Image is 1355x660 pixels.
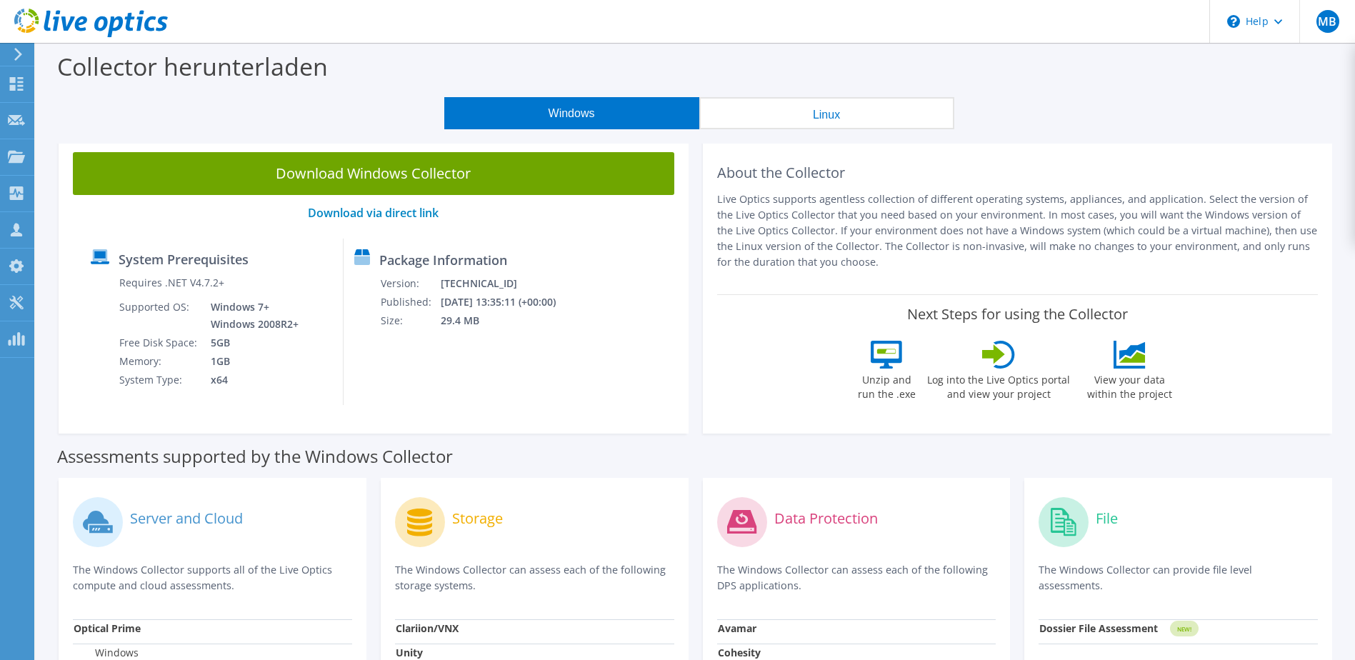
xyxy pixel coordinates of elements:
[440,311,574,330] td: 29.4 MB
[57,449,453,464] label: Assessments supported by the Windows Collector
[200,371,301,389] td: x64
[73,152,674,195] a: Download Windows Collector
[907,306,1128,323] label: Next Steps for using the Collector
[395,562,674,594] p: The Windows Collector can assess each of the following storage systems.
[854,369,919,401] label: Unzip and run the .exe
[396,621,459,635] strong: Clariion/VNX
[73,562,352,594] p: The Windows Collector supports all of the Live Optics compute and cloud assessments.
[717,562,996,594] p: The Windows Collector can assess each of the following DPS applications.
[774,511,878,526] label: Data Protection
[380,293,440,311] td: Published:
[119,252,249,266] label: System Prerequisites
[926,369,1071,401] label: Log into the Live Optics portal and view your project
[718,646,761,659] strong: Cohesity
[57,50,328,83] label: Collector herunterladen
[440,293,574,311] td: [DATE] 13:35:11 (+00:00)
[380,274,440,293] td: Version:
[717,164,1319,181] h2: About the Collector
[200,334,301,352] td: 5GB
[1227,15,1240,28] svg: \n
[130,511,243,526] label: Server and Cloud
[1039,621,1158,635] strong: Dossier File Assessment
[379,253,507,267] label: Package Information
[444,97,699,129] button: Windows
[1039,562,1318,594] p: The Windows Collector can provide file level assessments.
[200,298,301,334] td: Windows 7+ Windows 2008R2+
[74,646,139,660] label: Windows
[717,191,1319,270] p: Live Optics supports agentless collection of different operating systems, appliances, and applica...
[396,646,423,659] strong: Unity
[119,298,200,334] td: Supported OS:
[119,276,224,290] label: Requires .NET V4.7.2+
[380,311,440,330] td: Size:
[119,352,200,371] td: Memory:
[74,621,141,635] strong: Optical Prime
[440,274,574,293] td: [TECHNICAL_ID]
[1078,369,1181,401] label: View your data within the project
[119,371,200,389] td: System Type:
[1177,625,1191,633] tspan: NEW!
[119,334,200,352] td: Free Disk Space:
[1316,10,1339,33] span: MB
[200,352,301,371] td: 1GB
[718,621,756,635] strong: Avamar
[308,205,439,221] a: Download via direct link
[699,97,954,129] button: Linux
[452,511,503,526] label: Storage
[1096,511,1118,526] label: File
